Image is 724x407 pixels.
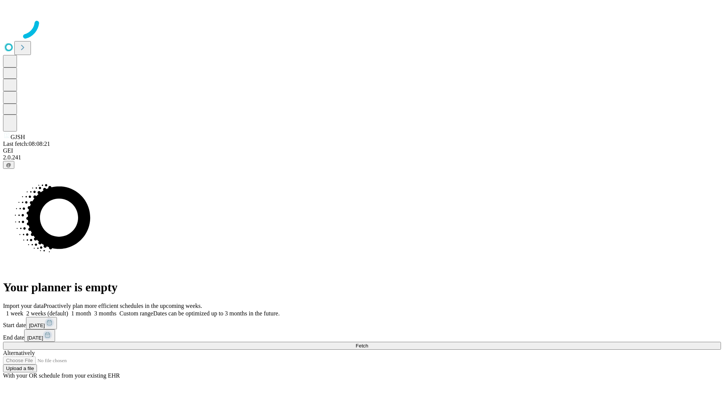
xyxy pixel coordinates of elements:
[153,310,279,317] span: Dates can be optimized up to 3 months in the future.
[3,372,120,379] span: With your OR schedule from your existing EHR
[3,147,721,154] div: GEI
[26,310,68,317] span: 2 weeks (default)
[3,342,721,350] button: Fetch
[3,280,721,294] h1: Your planner is empty
[3,303,44,309] span: Import your data
[24,329,55,342] button: [DATE]
[356,343,368,349] span: Fetch
[3,154,721,161] div: 2.0.241
[3,317,721,329] div: Start date
[120,310,153,317] span: Custom range
[3,350,35,356] span: Alternatively
[44,303,202,309] span: Proactively plan more efficient schedules in the upcoming weeks.
[3,141,50,147] span: Last fetch: 08:08:21
[94,310,117,317] span: 3 months
[29,323,45,328] span: [DATE]
[71,310,91,317] span: 1 month
[26,317,57,329] button: [DATE]
[3,329,721,342] div: End date
[11,134,25,140] span: GJSH
[6,310,23,317] span: 1 week
[3,161,14,169] button: @
[27,335,43,341] span: [DATE]
[3,364,37,372] button: Upload a file
[6,162,11,168] span: @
